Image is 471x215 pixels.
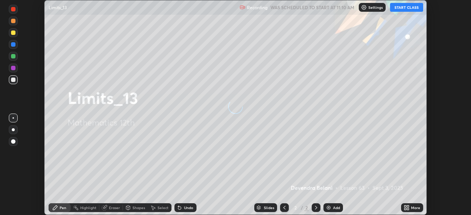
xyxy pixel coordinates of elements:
h5: WAS SCHEDULED TO START AT 11:10 AM [270,4,354,11]
div: 2 [304,204,309,211]
div: More [411,206,420,209]
div: / [301,205,303,210]
p: Recording [247,5,268,10]
button: START CLASS [390,3,423,12]
div: 2 [292,205,299,210]
img: class-settings-icons [361,4,367,10]
img: add-slide-button [326,205,332,211]
div: Select [157,206,169,209]
div: Slides [264,206,274,209]
div: Undo [184,206,193,209]
div: Pen [60,206,66,209]
div: Eraser [109,206,120,209]
p: Limits_13 [49,4,67,10]
img: recording.375f2c34.svg [240,4,245,10]
div: Highlight [80,206,96,209]
div: Add [333,206,340,209]
p: Settings [368,6,383,9]
div: Shapes [132,206,145,209]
